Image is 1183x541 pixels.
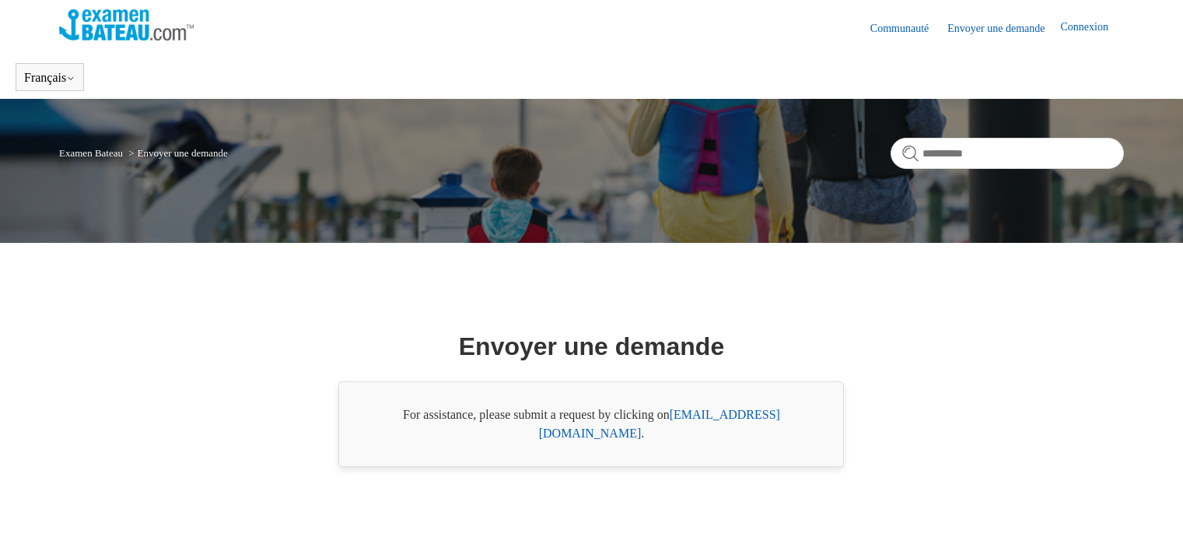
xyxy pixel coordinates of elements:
[338,381,844,467] div: For assistance, please submit a request by clicking on .
[1060,19,1123,37] a: Connexion
[125,147,228,159] li: Envoyer une demande
[59,147,125,159] li: Examen Bateau
[24,71,75,85] button: Français
[947,20,1060,37] a: Envoyer une demande
[870,20,944,37] a: Communauté
[59,147,123,159] a: Examen Bateau
[459,328,724,365] h1: Envoyer une demande
[59,9,194,40] img: Page d’accueil du Centre d’aide Examen Bateau
[891,138,1124,169] input: Rechercher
